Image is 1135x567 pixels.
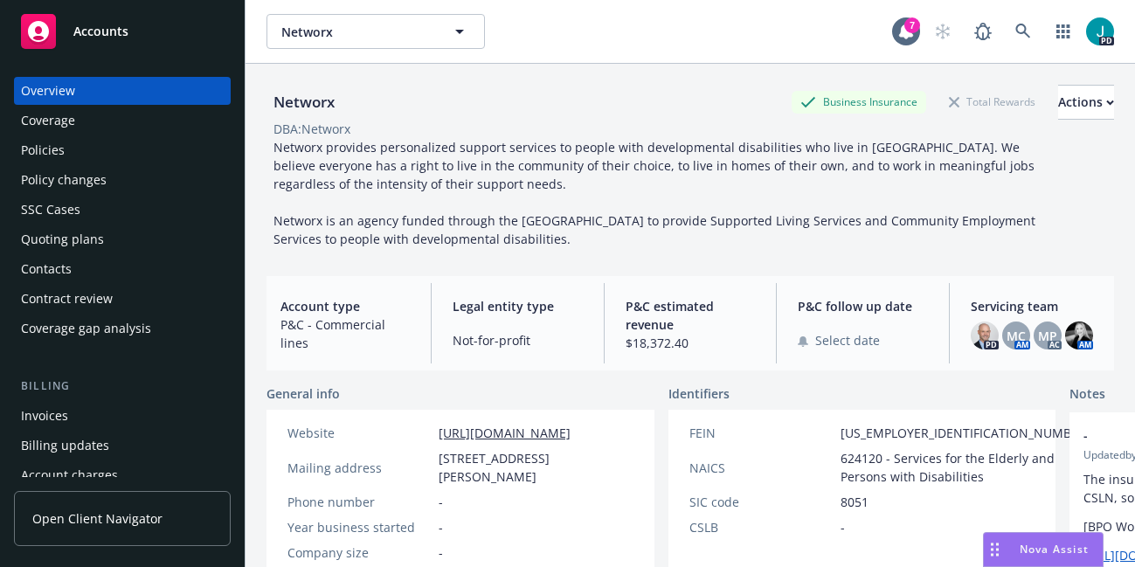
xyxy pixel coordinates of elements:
[689,518,834,536] div: CSLB
[841,424,1090,442] span: [US_EMPLOYER_IDENTIFICATION_NUMBER]
[14,461,231,489] a: Account charges
[21,166,107,194] div: Policy changes
[281,23,433,41] span: Networx
[904,17,920,33] div: 7
[14,377,231,395] div: Billing
[841,449,1090,486] span: 624120 - Services for the Elderly and Persons with Disabilities
[287,424,432,442] div: Website
[21,402,68,430] div: Invoices
[1046,14,1081,49] a: Switch app
[14,432,231,460] a: Billing updates
[14,285,231,313] a: Contract review
[626,334,755,352] span: $18,372.40
[21,136,65,164] div: Policies
[14,107,231,135] a: Coverage
[266,91,342,114] div: Networx
[689,493,834,511] div: SIC code
[14,315,231,342] a: Coverage gap analysis
[1086,17,1114,45] img: photo
[21,225,104,253] div: Quoting plans
[266,384,340,403] span: General info
[925,14,960,49] a: Start snowing
[626,297,755,334] span: P&C estimated revenue
[841,493,869,511] span: 8051
[273,139,1039,247] span: Networx provides personalized support services to people with developmental disabilities who live...
[21,255,72,283] div: Contacts
[73,24,128,38] span: Accounts
[439,449,633,486] span: [STREET_ADDRESS][PERSON_NAME]
[14,225,231,253] a: Quoting plans
[21,432,109,460] div: Billing updates
[668,384,730,403] span: Identifiers
[815,331,880,349] span: Select date
[689,459,834,477] div: NAICS
[21,77,75,105] div: Overview
[14,166,231,194] a: Policy changes
[21,196,80,224] div: SSC Cases
[21,315,151,342] div: Coverage gap analysis
[965,14,1000,49] a: Report a Bug
[280,315,410,352] span: P&C - Commercial lines
[1006,14,1041,49] a: Search
[841,518,845,536] span: -
[266,14,485,49] button: Networx
[1038,327,1057,345] span: MP
[1058,86,1114,119] div: Actions
[14,402,231,430] a: Invoices
[21,285,113,313] div: Contract review
[439,425,571,441] a: [URL][DOMAIN_NAME]
[287,543,432,562] div: Company size
[689,424,834,442] div: FEIN
[983,532,1104,567] button: Nova Assist
[14,255,231,283] a: Contacts
[453,297,582,315] span: Legal entity type
[1069,384,1105,405] span: Notes
[439,493,443,511] span: -
[14,77,231,105] a: Overview
[287,518,432,536] div: Year business started
[32,509,163,528] span: Open Client Navigator
[971,322,999,349] img: photo
[792,91,926,113] div: Business Insurance
[21,107,75,135] div: Coverage
[798,297,927,315] span: P&C follow up date
[14,136,231,164] a: Policies
[940,91,1044,113] div: Total Rewards
[439,518,443,536] span: -
[287,493,432,511] div: Phone number
[1020,542,1089,557] span: Nova Assist
[14,7,231,56] a: Accounts
[14,196,231,224] a: SSC Cases
[1007,327,1026,345] span: MC
[1058,85,1114,120] button: Actions
[273,120,350,138] div: DBA: Networx
[1065,322,1093,349] img: photo
[984,533,1006,566] div: Drag to move
[280,297,410,315] span: Account type
[21,461,118,489] div: Account charges
[453,331,582,349] span: Not-for-profit
[287,459,432,477] div: Mailing address
[971,297,1100,315] span: Servicing team
[439,543,443,562] span: -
